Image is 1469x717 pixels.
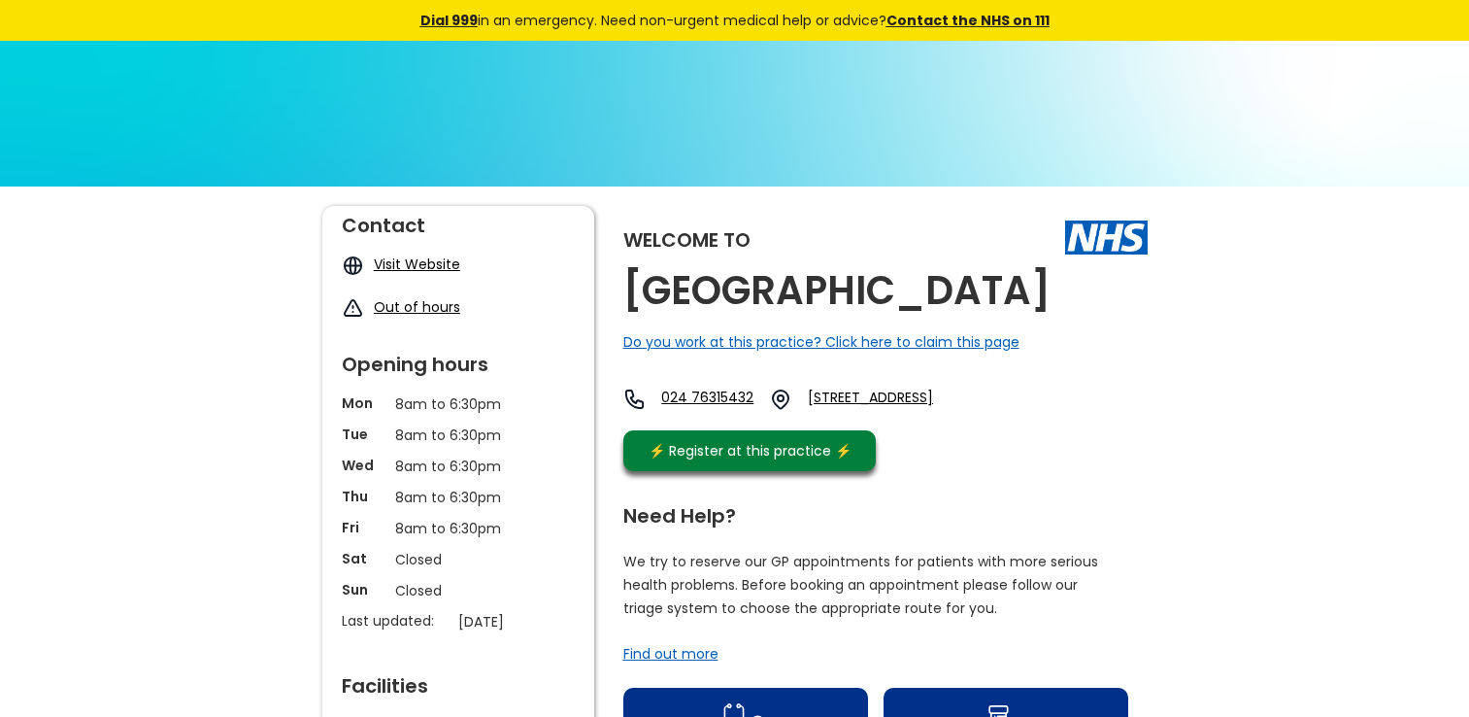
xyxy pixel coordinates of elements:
div: ⚡️ Register at this practice ⚡️ [639,440,862,461]
p: Tue [342,425,385,444]
a: 024 76315432 [661,388,753,411]
div: in an emergency. Need non-urgent medical help or advice? [288,10,1182,31]
p: Thu [342,487,385,506]
p: Mon [342,393,385,413]
h2: [GEOGRAPHIC_DATA] [623,269,1051,313]
p: Fri [342,518,385,537]
div: Welcome to [623,230,751,250]
p: 8am to 6:30pm [395,518,521,539]
a: ⚡️ Register at this practice ⚡️ [623,430,876,471]
p: 8am to 6:30pm [395,393,521,415]
a: Contact the NHS on 111 [886,11,1050,30]
a: [STREET_ADDRESS] [808,388,992,411]
p: We try to reserve our GP appointments for patients with more serious health problems. Before book... [623,550,1099,620]
p: [DATE] [458,611,584,632]
a: Dial 999 [420,11,478,30]
a: Out of hours [374,297,460,317]
p: Last updated: [342,611,449,631]
img: practice location icon [769,388,792,411]
p: 8am to 6:30pm [395,425,521,446]
p: Closed [395,580,521,601]
div: Need Help? [623,496,1128,526]
p: Wed [342,456,385,475]
a: Do you work at this practice? Click here to claim this page [623,332,1019,352]
img: The NHS logo [1065,221,1148,254]
a: Visit Website [374,255,460,274]
div: Contact [342,206,575,235]
img: telephone icon [623,388,647,411]
p: Sun [342,580,385,599]
p: Sat [342,549,385,568]
div: Opening hours [342,345,575,374]
p: 8am to 6:30pm [395,487,521,508]
p: Closed [395,549,521,570]
img: exclamation icon [342,297,364,320]
p: 8am to 6:30pm [395,456,521,477]
img: globe icon [342,255,364,277]
div: Facilities [342,666,575,696]
a: Find out more [623,644,718,664]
